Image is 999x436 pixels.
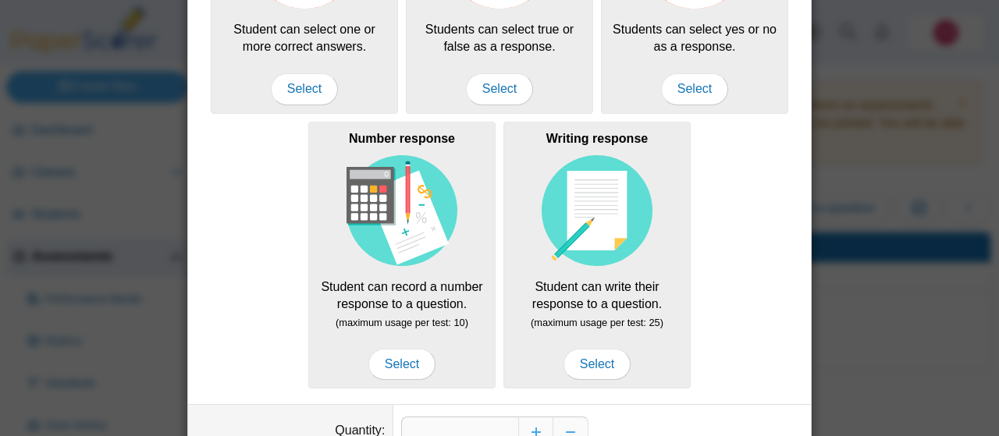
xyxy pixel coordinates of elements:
[531,317,663,328] small: (maximum usage per test: 25)
[347,155,457,266] img: item-type-number-response.svg
[503,122,691,388] div: Student can write their response to a question.
[546,132,648,145] b: Writing response
[542,155,652,266] img: item-type-writing-response.svg
[271,73,338,105] span: Select
[308,122,496,388] div: Student can record a number response to a question.
[336,317,468,328] small: (maximum usage per test: 10)
[661,73,728,105] span: Select
[466,73,533,105] span: Select
[349,132,455,145] b: Number response
[368,349,436,380] span: Select
[563,349,631,380] span: Select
